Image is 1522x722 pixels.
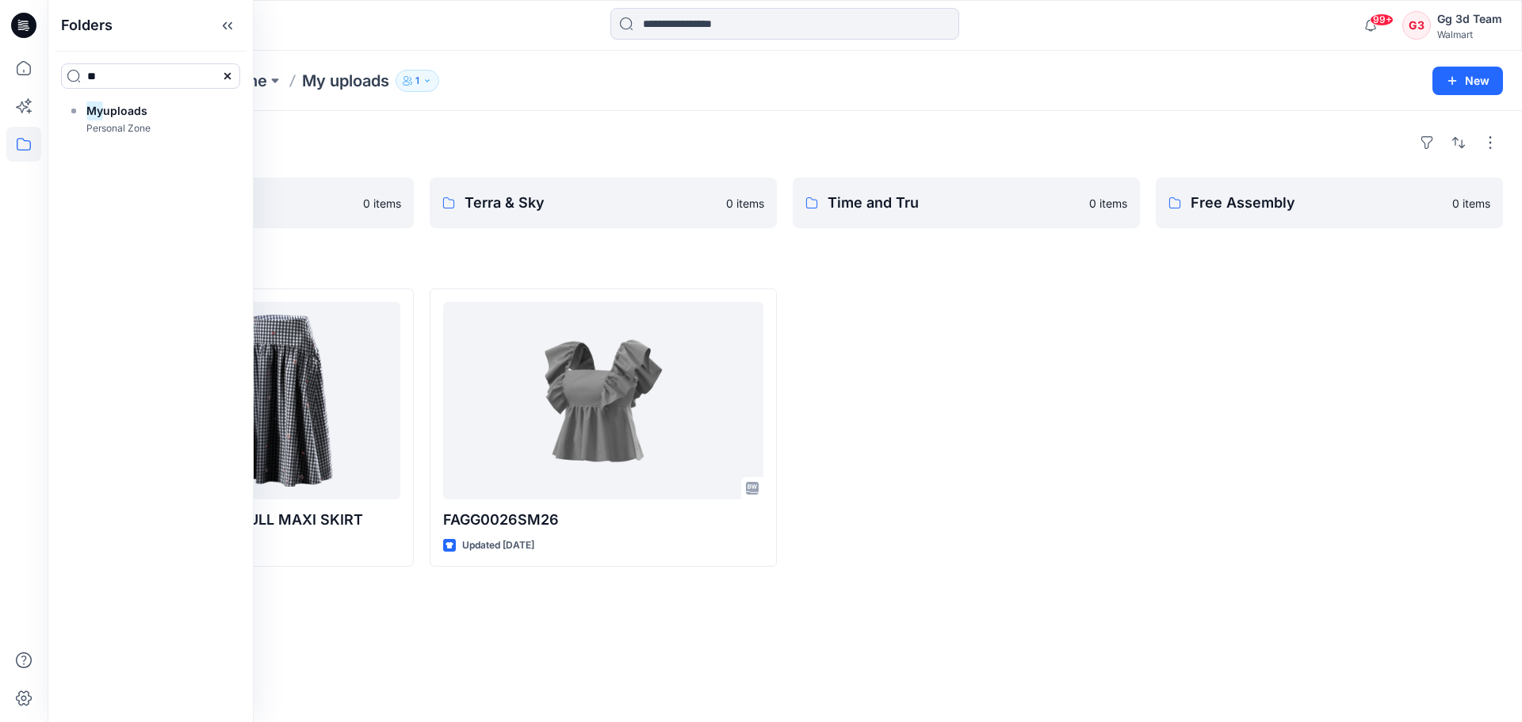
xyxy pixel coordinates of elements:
[462,537,534,554] p: Updated [DATE]
[726,195,764,212] p: 0 items
[443,509,763,531] p: FAGG0026SM26
[86,100,103,121] mark: My
[1432,67,1503,95] button: New
[1089,195,1127,212] p: 0 items
[396,70,439,92] button: 1
[1370,13,1394,26] span: 99+
[67,254,1503,273] h4: Styles
[1437,10,1502,29] div: Gg 3d Team
[443,302,763,499] a: FAGG0026SM26
[1437,29,1502,40] div: Walmart
[1452,195,1490,212] p: 0 items
[302,70,389,92] p: My uploads
[415,72,419,90] p: 1
[103,104,147,117] span: uploads
[1402,11,1431,40] div: G3
[828,192,1080,214] p: Time and Tru
[465,192,717,214] p: Terra & Sky
[363,195,401,212] p: 0 items
[793,178,1140,228] a: Time and Tru0 items
[430,178,777,228] a: Terra & Sky0 items
[1156,178,1503,228] a: Free Assembly0 items
[1191,192,1443,214] p: Free Assembly
[86,120,151,137] p: Personal Zone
